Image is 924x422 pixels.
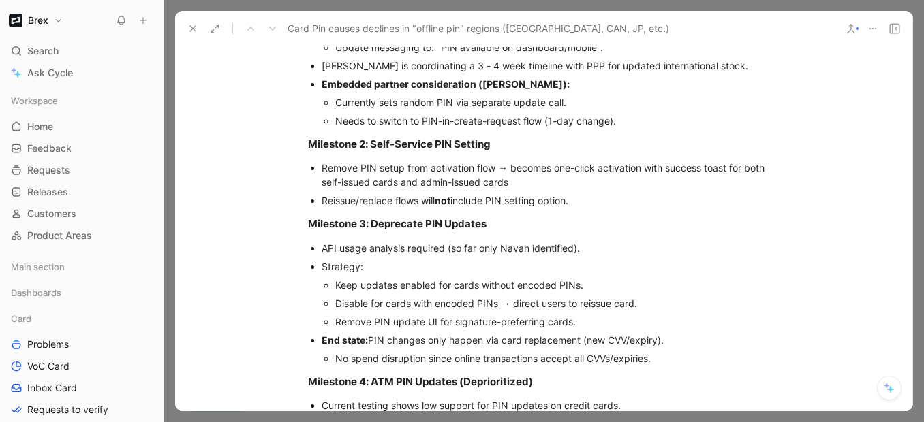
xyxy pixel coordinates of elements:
[11,260,65,274] span: Main section
[5,116,158,137] a: Home
[322,398,780,412] div: Current testing shows low support for PIN updates on credit cards.
[5,11,66,30] button: BrexBrex
[27,43,59,59] span: Search
[308,217,487,230] strong: Milestone 3: Deprecate PIN Updates
[5,182,158,202] a: Releases
[27,229,92,242] span: Product Areas
[11,286,61,299] span: Dashboards
[322,193,780,208] div: Reissue/replace flows will include PIN setting option.
[5,257,158,281] div: Main section
[335,95,780,110] div: Currently sets random PIN via separate update call.
[288,20,669,37] span: Card Pin causes declines in "offline pin" regions ([GEOGRAPHIC_DATA], CAN, JP, etc.)
[9,14,22,27] img: Brex
[27,120,53,133] span: Home
[322,259,780,274] div: Strategy:
[5,225,158,246] a: Product Areas
[322,78,570,90] strong: Embedded partner consideration ([PERSON_NAME]):
[11,94,58,108] span: Workspace
[5,282,158,303] div: Dashboards
[5,282,158,307] div: Dashboards
[335,114,780,128] div: Needs to switch to PIN-in-create-request flow (1-day change).
[335,40,780,54] div: Update messaging to: "PIN available on dashboard/mobile".
[308,375,533,388] strong: Milestone 4: ATM PIN Updates (Deprioritized)
[5,308,158,329] div: Card
[27,338,69,351] span: Problems
[335,278,780,292] div: Keep updates enabled for cards without encoded PINs.
[11,312,31,325] span: Card
[5,63,158,83] a: Ask Cycle
[5,41,158,61] div: Search
[435,195,450,206] strong: not
[5,138,158,159] a: Feedback
[27,359,70,373] span: VoC Card
[27,207,76,221] span: Customers
[335,351,780,366] div: No spend disruption since online transactions accept all CVVs/expiries.
[5,378,158,398] a: Inbox Card
[27,163,70,177] span: Requests
[5,91,158,111] div: Workspace
[5,257,158,277] div: Main section
[5,356,158,376] a: VoC Card
[27,65,73,81] span: Ask Cycle
[5,160,158,180] a: Requests
[322,161,780,189] div: Remove PIN setup from activation flow → becomes one-click activation with success toast for both ...
[308,137,491,150] strong: Milestone 2: Self-Service PIN Setting
[335,314,780,329] div: Remove PIN update UI for signature-preferring cards.
[27,381,77,395] span: Inbox Card
[27,185,68,199] span: Releases
[28,14,48,27] h1: Brex
[322,241,780,255] div: API usage analysis required (so far only Navan identified).
[322,333,780,347] div: PIN changes only happen via card replacement (new CVV/expiry).
[27,142,72,155] span: Feedback
[5,400,158,420] a: Requests to verify
[322,334,368,346] strong: End state:
[335,296,780,310] div: Disable for cards with encoded PINs → direct users to reissue card.
[322,59,780,73] div: [PERSON_NAME] is coordinating a 3 - 4 week timeline with PPP for updated international stock.
[27,403,108,417] span: Requests to verify
[5,204,158,224] a: Customers
[5,334,158,355] a: Problems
